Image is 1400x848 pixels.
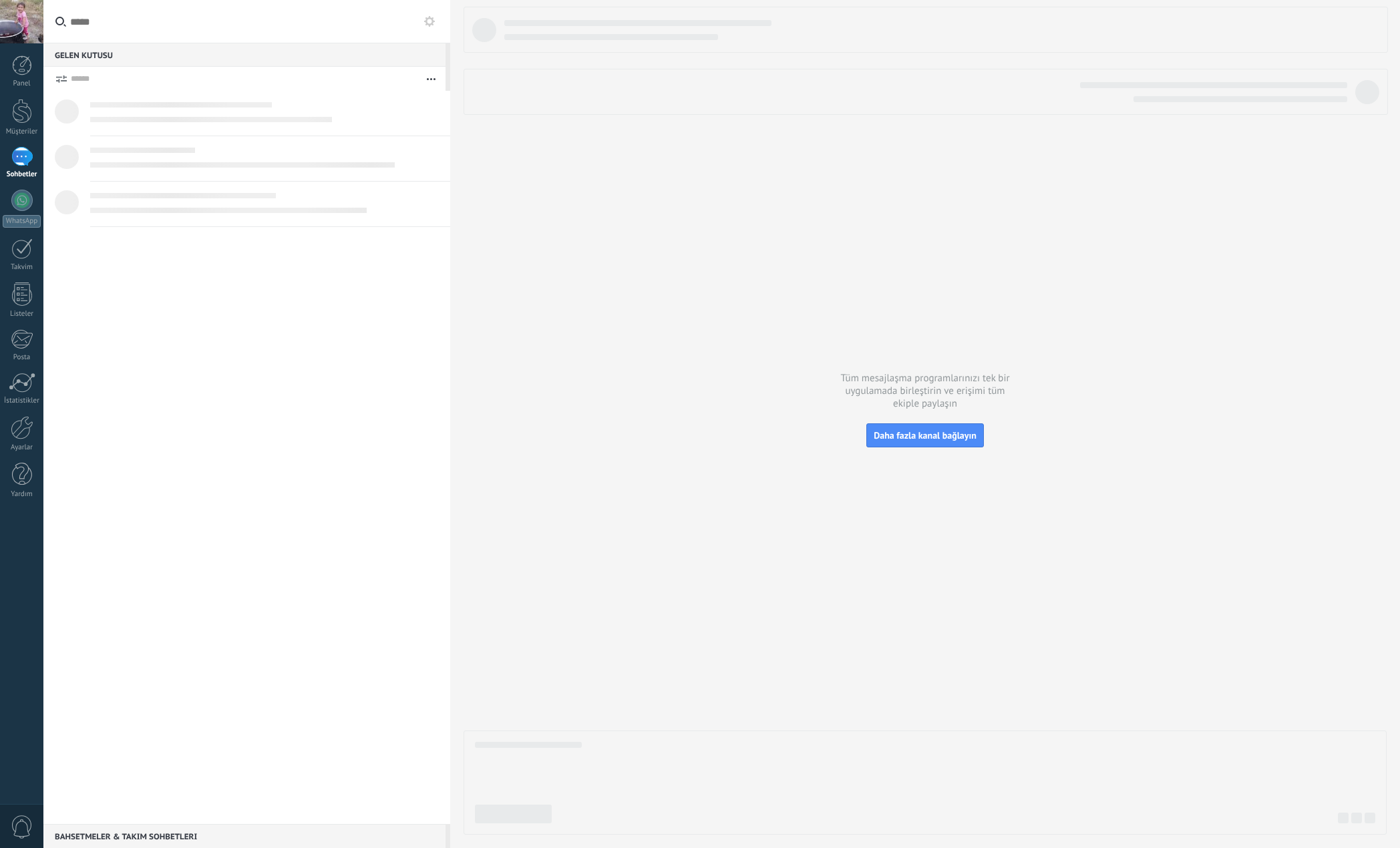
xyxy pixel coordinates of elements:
span: Daha fazla kanal bağlayın [874,429,977,441]
div: WhatsApp [3,215,41,228]
button: Daha fazla [417,67,446,91]
div: Listeler [3,310,41,319]
div: Panel [3,79,41,88]
div: Posta [3,353,41,362]
div: Yardım [3,490,41,499]
div: Ayarlar [3,443,41,452]
div: Bahsetmeler & Takım sohbetleri [43,824,446,848]
div: Gelen Kutusu [43,43,446,67]
button: Daha fazla kanal bağlayın [866,423,984,447]
div: İstatistikler [3,397,41,405]
div: Sohbetler [3,170,41,179]
div: Takvim [3,263,41,272]
div: Müşteriler [3,128,41,136]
